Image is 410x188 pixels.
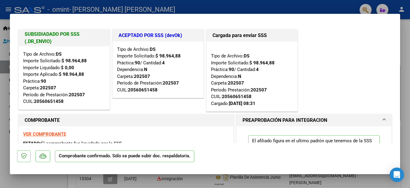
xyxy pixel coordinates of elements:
[23,131,66,137] a: VER COMPROBANTE
[144,67,147,72] strong: N
[248,135,380,158] p: El afiliado figura en el ultimo padrón que tenemos de la SSS de
[237,114,391,126] mat-expansion-panel-header: PREAPROBACIÓN PARA INTEGRACION
[61,65,74,70] strong: $ 0,00
[163,80,179,86] strong: 202507
[243,117,327,124] h1: PREAPROBACIÓN PARA INTEGRACION
[119,32,197,39] h1: ACEPTADO POR SSS (devOk)
[213,32,291,39] h1: Cargada para enviar SSS
[251,87,267,93] strong: 202507
[135,60,140,66] strong: 90
[229,67,234,72] strong: 90
[256,67,259,72] strong: 4
[55,150,194,162] p: Comprobante confirmado. Sólo se puede subir doc. respaldatoria.
[222,93,252,100] div: 20560651458
[134,74,150,79] strong: 202507
[155,53,181,59] strong: $ 98.964,88
[128,87,158,94] div: 20560651458
[25,117,60,123] strong: COMPROBANTE
[25,31,104,45] h1: SUBSIDIADADO POR SSS (.DR_ENVIO)
[211,46,293,107] div: Tipo de Archivo: Importe Solicitado: Práctica: / Cantidad: Dependencia: Carpeta: Período Prestaci...
[150,47,155,52] strong: DS
[238,74,241,79] strong: N
[229,101,255,106] strong: [DATE] 08:31
[23,141,41,146] span: ESTADO:
[62,58,87,63] strong: $ 98.964,88
[41,79,46,84] strong: 90
[41,141,123,146] span: El comprobante fue liquidado por la SSS.
[40,85,56,91] strong: 202507
[56,51,62,57] strong: DS
[228,80,244,86] strong: 202507
[23,51,105,105] div: Tipo de Archivo: Importe Solicitado: Importe Liquidado: Importe Aplicado: Práctica: Carpeta: Perí...
[162,60,165,66] strong: 4
[390,168,404,182] div: Open Intercom Messenger
[69,92,85,97] strong: 202507
[117,46,199,94] div: Tipo de Archivo: Importe Solicitado: Práctica: / Cantidad: Dependencia: Carpeta: Período de Prest...
[59,72,84,77] strong: $ 98.964,88
[34,98,64,105] div: 20560651458
[249,60,275,66] strong: $ 98.964,88
[244,53,249,59] strong: DS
